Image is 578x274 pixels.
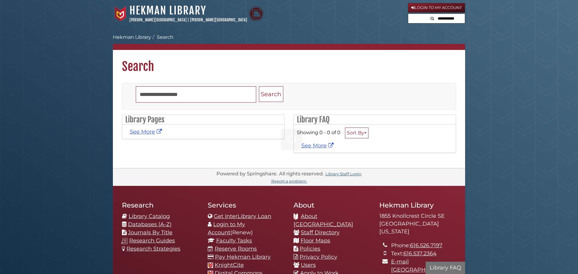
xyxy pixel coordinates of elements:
a: Get InterLibrary Loan [214,213,271,220]
span: Showing 0 - 0 of 0 [297,129,340,135]
nav: breadcrumb [113,34,465,50]
a: [PERSON_NAME][GEOGRAPHIC_DATA] [190,17,247,22]
a: Floor Maps [300,237,330,244]
a: Library Catalog [129,213,170,220]
h1: Search [113,50,465,74]
h2: Library FAQ [294,115,456,125]
li: (Renew) [208,220,284,237]
a: E-mail [GEOGRAPHIC_DATA] [391,258,451,273]
a: Users [301,262,316,268]
li: Phone: [391,242,456,250]
a: Research Guides [129,237,175,244]
a: Reserve Rooms [215,245,257,252]
a: See More [301,142,335,149]
button: Library FAQ [426,262,465,274]
a: Journals By Title [128,229,172,236]
button: Search [429,14,436,22]
img: Working... [287,135,296,144]
a: Login to My Account [408,3,465,13]
div: Powered by Springshare. [216,171,278,177]
a: Staff Directory [301,229,340,236]
a: Research Strategies [126,245,180,252]
h2: About [294,201,370,209]
a: Databases (A-Z) [128,221,172,228]
a: KnightCite [215,262,244,268]
h2: Research [122,201,199,209]
a: Library Staff Login [325,171,362,176]
a: 616.526.7197 [410,242,443,249]
address: 1855 Knollcrest Circle SE [GEOGRAPHIC_DATA][US_STATE] [379,212,456,236]
img: Calvin Theological Seminary [249,6,264,21]
a: See More [130,128,163,135]
li: Text: [391,250,456,258]
a: Pay Hekman Library [215,254,271,260]
img: Calvin University [113,6,128,21]
a: Policies [300,245,320,252]
button: Search [259,86,283,102]
a: Faculty Tasks [216,237,252,244]
a: Login to My Account [208,221,245,236]
a: Privacy Policy [300,254,337,260]
span: | [188,17,189,22]
h2: Services [208,201,284,209]
img: Calvin favicon logo [208,263,213,268]
div: All rights reserved. [278,171,325,177]
a: Hekman Library [113,34,151,40]
img: research-guides-icon-white_37x37.png [121,238,128,244]
a: 616.537.2364 [403,250,437,257]
h2: Library Pages [122,115,284,125]
a: Report a problem. [271,179,307,183]
button: Sort By [345,128,368,138]
a: Hekman Library [129,4,206,17]
li: Search [151,34,173,41]
a: [PERSON_NAME][GEOGRAPHIC_DATA] [129,17,187,22]
h2: Hekman Library [379,201,456,209]
i: Search [430,17,434,20]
